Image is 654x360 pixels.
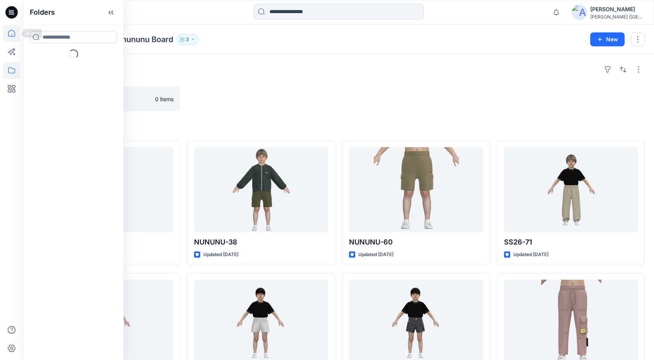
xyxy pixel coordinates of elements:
[203,251,238,259] p: Updated [DATE]
[504,237,638,248] p: SS26-71
[194,147,328,232] a: NUNUNU-38
[504,147,638,232] a: SS26-71
[349,147,483,232] a: NUNUNU-60
[572,5,587,20] img: avatar
[349,237,483,248] p: NUNUNU-60
[122,34,173,45] p: nununu Board
[194,237,328,248] p: NUNUNU-38
[32,124,645,133] h4: Styles
[176,34,199,45] button: 3
[590,5,644,14] div: [PERSON_NAME]
[590,32,625,46] button: New
[155,95,174,103] p: 0 items
[590,14,644,20] div: [PERSON_NAME] ([GEOGRAPHIC_DATA]) Exp...
[358,251,393,259] p: Updated [DATE]
[186,35,189,44] p: 3
[513,251,548,259] p: Updated [DATE]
